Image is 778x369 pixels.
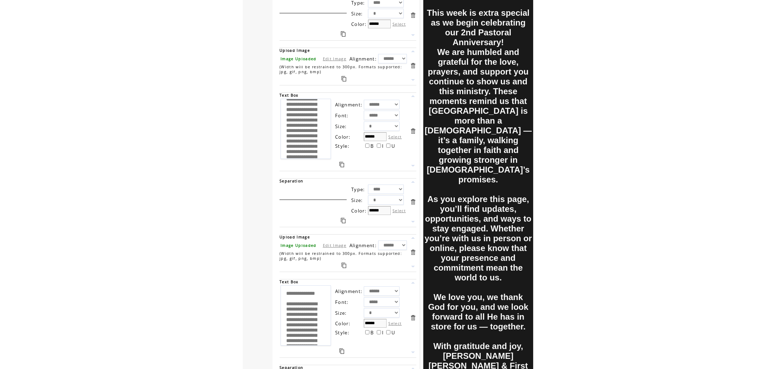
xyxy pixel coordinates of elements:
[410,93,416,99] a: Move this item up
[392,208,406,213] label: Select
[335,134,351,140] span: Color:
[280,48,310,53] span: Upload Image
[351,21,367,27] span: Color:
[339,348,344,354] a: Duplicate this item
[410,48,416,55] a: Move this item up
[280,251,402,261] span: (Width will be restrained to 300px. Formats supported: jpg, gif, png, bmp)
[335,310,347,316] span: Size:
[351,197,363,203] span: Size:
[410,199,416,205] a: Delete this item
[341,218,346,223] a: Duplicate this item
[391,143,395,149] span: U
[370,143,374,149] span: B
[351,11,363,17] span: Size:
[323,56,346,61] a: Edit Image
[410,279,416,286] a: Move this item up
[410,12,416,19] a: Delete this item
[339,162,344,167] a: Duplicate this item
[349,242,377,249] span: Alignment:
[410,162,416,169] a: Move this item down
[382,143,384,149] span: I
[281,243,317,248] span: Image Uploaded
[280,179,303,183] span: Separation
[335,299,349,305] span: Font:
[370,329,374,336] span: B
[351,208,367,214] span: Color:
[335,320,351,327] span: Color:
[410,249,416,256] a: Delete this item
[410,235,416,241] a: Move this item up
[335,123,347,130] span: Size:
[392,21,406,27] label: Select
[391,329,395,336] span: U
[323,243,346,248] a: Edit Image
[410,349,416,356] a: Move this item down
[410,77,416,83] a: Move this item down
[335,112,349,119] span: Font:
[388,134,402,139] label: Select
[410,314,416,321] a: Delete this item
[281,56,317,61] span: Image Uploaded
[280,93,299,98] span: Text Box
[335,143,349,149] span: Style:
[410,218,416,225] a: Move this item down
[335,102,362,108] span: Alignment:
[351,186,365,193] span: Type:
[335,288,362,294] span: Alignment:
[388,321,402,326] label: Select
[341,31,346,37] a: Duplicate this item
[335,329,349,336] span: Style:
[341,76,346,82] a: Duplicate this item
[349,56,377,62] span: Alignment:
[410,32,416,39] a: Move this item down
[382,329,384,336] span: I
[341,263,346,268] a: Duplicate this item
[410,179,416,185] a: Move this item up
[410,263,416,270] a: Move this item down
[410,128,416,134] a: Delete this item
[410,62,416,69] a: Delete this item
[280,64,402,74] span: (Width will be restrained to 300px. Formats supported: jpg, gif, png, bmp)
[280,235,310,239] span: Upload Image
[280,279,299,284] span: Text Box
